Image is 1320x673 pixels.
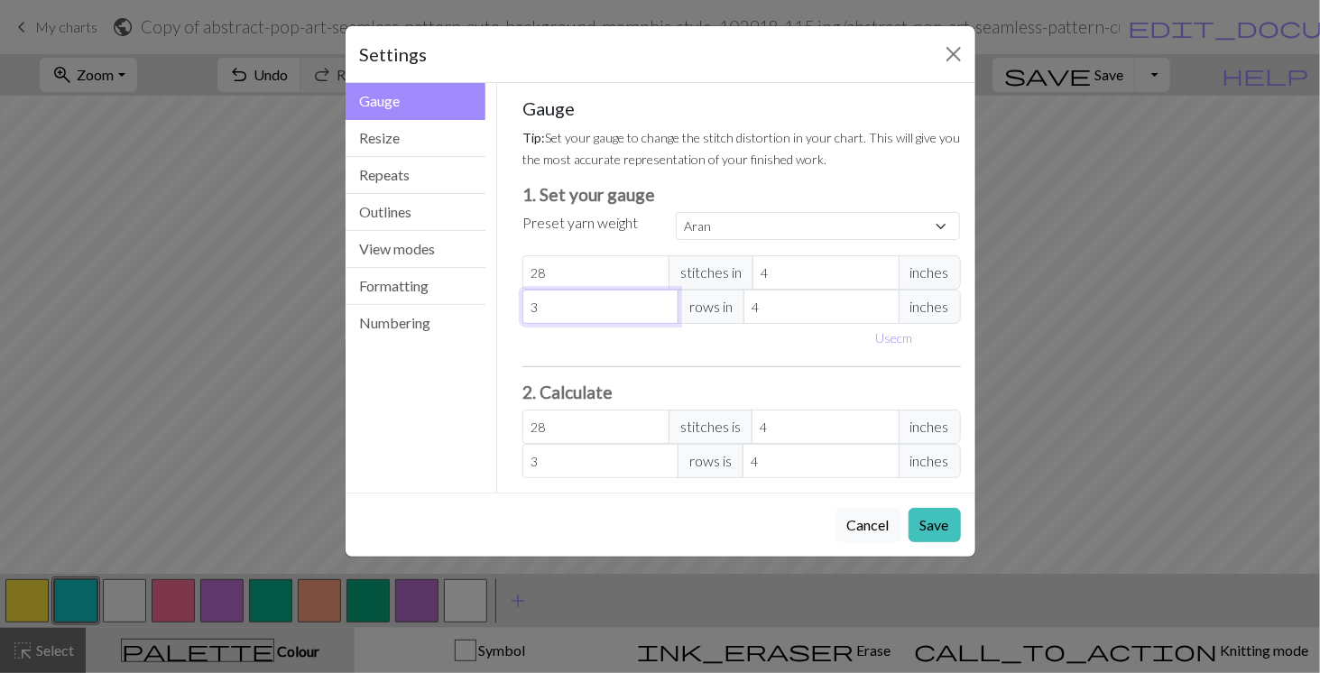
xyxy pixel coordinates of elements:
[678,444,743,478] span: rows is
[899,410,961,444] span: inches
[939,40,968,69] button: Close
[522,97,961,119] h5: Gauge
[360,41,428,68] h5: Settings
[899,444,961,478] span: inches
[899,255,961,290] span: inches
[909,508,961,542] button: Save
[899,290,961,324] span: inches
[522,130,960,167] small: Set your gauge to change the stitch distortion in your chart. This will give you the most accurat...
[835,508,901,542] button: Cancel
[346,120,486,157] button: Resize
[867,324,920,352] button: Usecm
[346,268,486,305] button: Formatting
[346,157,486,194] button: Repeats
[522,130,545,145] strong: Tip:
[346,194,486,231] button: Outlines
[346,83,486,120] button: Gauge
[669,410,752,444] span: stitches is
[678,290,744,324] span: rows in
[669,255,753,290] span: stitches in
[522,382,961,402] h3: 2. Calculate
[346,305,486,341] button: Numbering
[522,212,638,234] label: Preset yarn weight
[522,184,961,205] h3: 1. Set your gauge
[346,231,486,268] button: View modes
